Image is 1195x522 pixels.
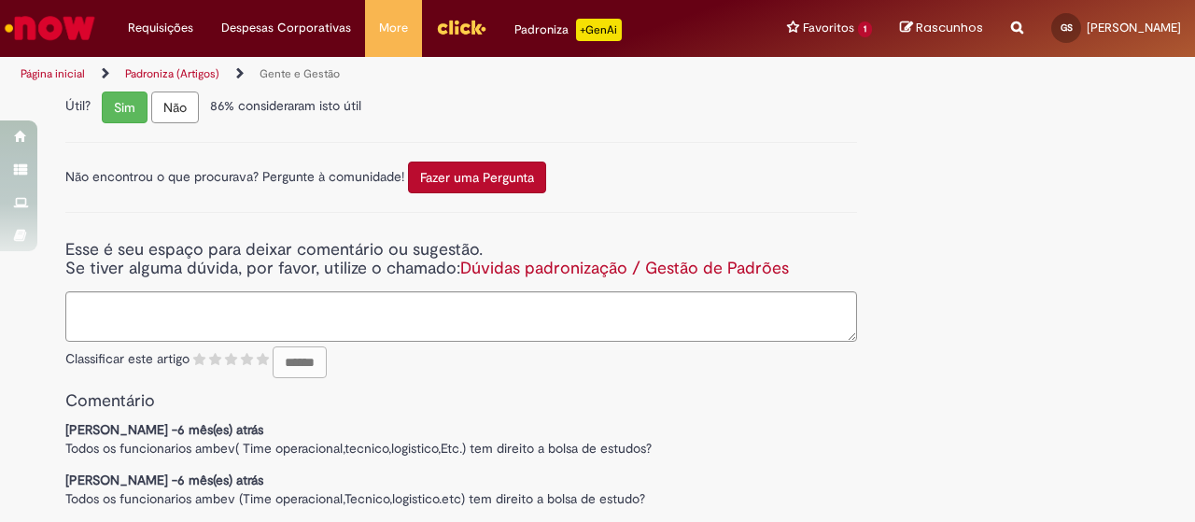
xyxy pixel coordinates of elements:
[900,20,983,37] a: Rascunhos
[190,350,273,367] span: Classificar este artigo
[209,353,221,366] i: 2
[379,19,408,37] span: More
[65,241,789,278] h4: Esse é seu espaço para deixar comentário ou sugestão. Se tiver alguma dúvida, por favor, utilize ...
[65,421,168,438] span: [PERSON_NAME]
[14,57,782,92] ul: Trilhas de página
[221,19,351,37] span: Despesas Corporativas
[576,19,622,41] p: +GenAi
[151,92,199,123] button: Não
[408,162,546,193] button: Fazer uma Pergunta
[916,19,983,36] span: Rascunhos
[514,19,622,41] div: Padroniza
[65,97,98,114] span: Útil?
[172,472,263,488] span: -
[257,353,269,366] i: 5
[177,472,263,488] span: 6 mês(es) atrás
[65,350,273,367] span: Classificar este artigo
[1087,20,1181,35] span: [PERSON_NAME]
[65,490,645,507] span: Todos os funcionarios ambev (Time operacional,Tecnico,logistico.etc) tem direito a bolsa de estudo?
[177,472,263,488] time: 01/03/2025 09:09:27
[803,19,854,37] span: Favoritos
[177,421,263,438] time: 01/03/2025 09:12:04
[21,66,85,81] a: Página inicial
[241,353,253,366] i: 4
[858,21,872,37] span: 1
[436,13,486,41] img: click_logo_yellow_360x200.png
[460,258,789,279] a: Dúvidas padronização / Gestão de Padrões
[102,92,148,123] button: Sim
[1061,21,1073,34] span: GS
[65,167,404,184] span: Não encontrou o que procurava? Pergunte à comunidade!
[65,440,652,457] span: Todos os funcionarios ambev( Time operacional,tecnico,logistico,Etc.) tem direito a bolsa de estu...
[2,9,98,47] img: ServiceNow
[260,66,340,81] a: Gente e Gestão
[408,167,546,184] a: Fazer uma Pergunta
[172,421,263,438] span: -
[193,353,205,366] i: 1
[65,472,168,488] span: [PERSON_NAME]
[203,97,361,114] span: 86% consideraram isto útil
[128,19,193,37] span: Requisições
[125,66,219,81] a: Padroniza (Artigos)
[177,421,263,438] span: 6 mês(es) atrás
[225,353,237,366] i: 3
[65,392,857,411] h3: Comentário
